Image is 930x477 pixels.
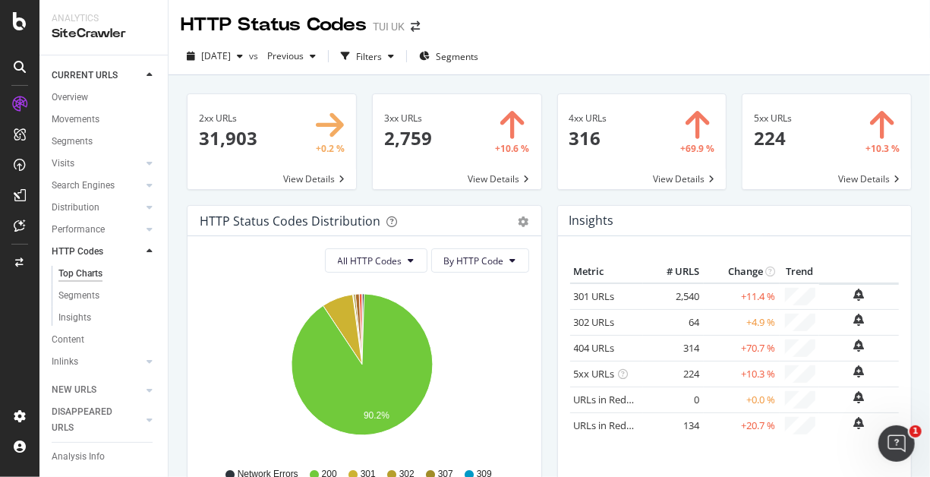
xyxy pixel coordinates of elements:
button: Filters [335,44,400,68]
span: By HTTP Code [444,254,504,267]
h4: Insights [569,210,614,231]
a: CURRENT URLS [52,68,142,84]
div: bell-plus [854,365,865,377]
td: 224 [643,361,704,387]
a: NEW URLS [52,382,142,398]
a: 301 URLs [574,289,615,303]
a: URLs in Redirect Loop [574,393,673,406]
div: Analytics [52,12,156,25]
text: 90.2% [364,410,389,421]
div: SiteCrawler [52,25,156,43]
div: Visits [52,156,74,172]
div: Movements [52,112,99,128]
a: Insights [58,310,157,326]
td: +0.0 % [704,387,780,412]
iframe: Intercom live chat [878,425,915,462]
div: HTTP Status Codes [181,12,367,38]
td: 134 [643,412,704,438]
a: Top Charts [58,266,157,282]
div: Performance [52,222,105,238]
a: Overview [52,90,157,106]
a: Search Engines [52,178,142,194]
svg: A chart. [200,285,524,461]
div: Overview [52,90,88,106]
a: 302 URLs [574,315,615,329]
div: Analysis Info [52,449,105,465]
button: Previous [261,44,322,68]
div: bell-plus [854,314,865,326]
div: DISAPPEARED URLS [52,404,128,436]
div: bell-plus [854,289,865,301]
div: NEW URLS [52,382,96,398]
a: 5xx URLs [574,367,615,381]
div: Segments [52,134,93,150]
div: Inlinks [52,354,78,370]
button: Segments [413,44,484,68]
div: Search Engines [52,178,115,194]
a: Performance [52,222,142,238]
td: +20.7 % [704,412,780,438]
td: 2,540 [643,283,704,310]
a: Analysis Info [52,449,157,465]
a: Outlinks [52,376,142,392]
div: Distribution [52,200,99,216]
th: Change [704,261,780,283]
a: Visits [52,156,142,172]
a: HTTP Codes [52,244,142,260]
div: Outlinks [52,376,85,392]
a: Content [52,332,157,348]
td: +11.4 % [704,283,780,310]
a: Distribution [52,200,142,216]
div: Top Charts [58,266,102,282]
div: TUI UK [373,19,405,34]
button: By HTTP Code [431,248,529,273]
div: Filters [356,50,382,63]
td: +4.9 % [704,309,780,335]
th: Metric [570,261,643,283]
th: # URLS [643,261,704,283]
span: Previous [261,49,304,62]
td: +70.7 % [704,335,780,361]
th: Trend [780,261,819,283]
a: Inlinks [52,354,142,370]
div: Content [52,332,84,348]
td: +10.3 % [704,361,780,387]
a: Segments [58,288,157,304]
span: 1 [910,425,922,438]
a: DISAPPEARED URLS [52,404,142,436]
div: bell-plus [854,417,865,429]
div: Insights [58,310,91,326]
td: 64 [643,309,704,335]
span: 2025 Aug. 13th [201,49,231,62]
td: 314 [643,335,704,361]
a: Segments [52,134,157,150]
a: 404 URLs [574,341,615,355]
button: [DATE] [181,44,249,68]
div: CURRENT URLS [52,68,118,84]
div: HTTP Status Codes Distribution [200,213,380,229]
div: Segments [58,288,99,304]
a: Movements [52,112,157,128]
button: All HTTP Codes [325,248,427,273]
a: URLs in Redirect Chain [574,419,675,432]
span: Segments [436,50,478,63]
div: arrow-right-arrow-left [411,21,420,32]
span: All HTTP Codes [338,254,402,267]
div: HTTP Codes [52,244,103,260]
td: 0 [643,387,704,412]
span: vs [249,49,261,62]
div: bell-plus [854,340,865,352]
div: bell-plus [854,391,865,403]
div: gear [519,216,529,227]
